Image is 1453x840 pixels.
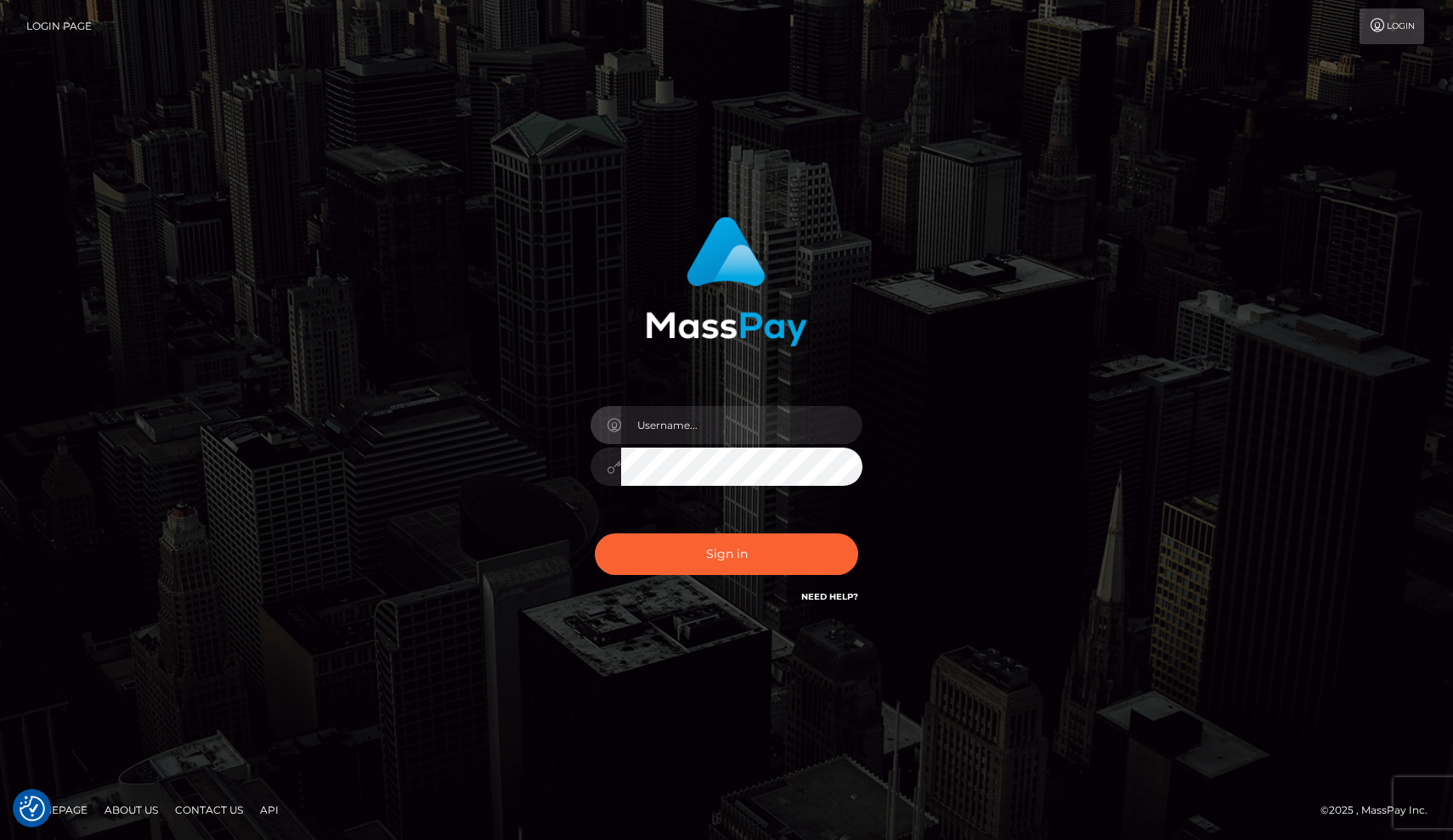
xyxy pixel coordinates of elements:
[253,797,286,823] a: API
[1360,8,1424,44] a: Login
[801,591,858,602] a: Need Help?
[595,533,858,575] button: Sign in
[1320,801,1440,820] div: © 2025 , MassPay Inc.
[98,797,165,823] a: About Us
[19,797,94,823] a: Homepage
[646,217,807,347] img: MassPay Login
[621,406,862,444] input: Username...
[20,796,45,821] img: Revisit consent button
[168,797,250,823] a: Contact Us
[20,796,45,821] button: Consent Preferences
[26,8,92,44] a: Login Page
